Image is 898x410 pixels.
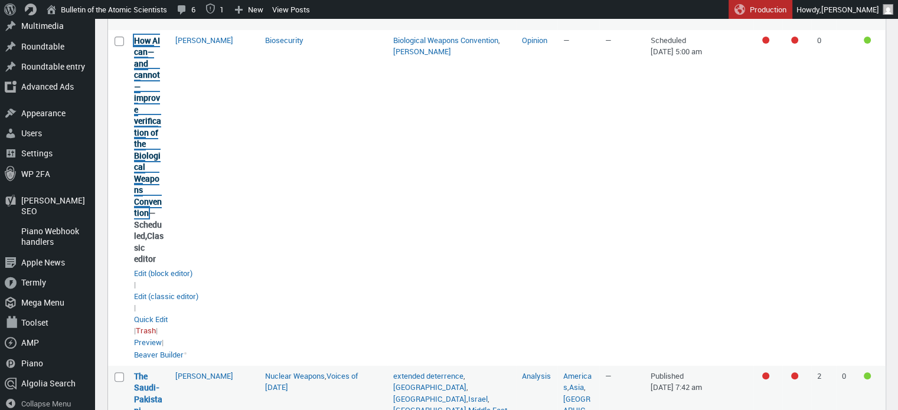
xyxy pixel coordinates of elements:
[265,370,325,381] a: Nuclear Weapons
[605,35,612,45] span: —
[393,382,466,392] a: [GEOGRAPHIC_DATA]
[393,35,498,45] a: Biological Weapons Convention
[175,35,233,45] a: [PERSON_NAME]
[393,46,451,57] a: [PERSON_NAME]
[134,268,192,290] span: |
[393,393,466,404] a: [GEOGRAPHIC_DATA]
[134,337,162,349] a: Preview “How AI can—and cannot—improve verification of the Biological Weapons Convention”
[468,393,488,404] a: Israel
[134,268,192,280] a: Edit “How AI can—and cannot—improve verification of the Biological Weapons Convention” in the blo...
[136,325,156,337] a: Move “How AI can—and cannot—improve verification of the Biological Weapons Convention” to the Trash
[821,4,879,15] span: [PERSON_NAME]
[864,372,871,379] div: Good
[393,370,463,381] a: extended deterrence
[134,348,187,361] a: Beaver Builder•
[791,37,798,44] div: Needs improvement
[605,370,612,381] span: —
[563,35,570,45] span: —
[645,30,753,366] td: Scheduled [DATE] 5:00 am
[175,370,233,381] a: [PERSON_NAME]
[134,291,198,313] span: |
[864,37,871,44] div: Good
[136,325,158,336] span: |
[134,337,164,347] span: |
[184,346,187,360] span: •
[134,35,164,265] strong: —
[134,291,198,303] a: Edit “How AI can—and cannot—improve verification of the Biological Weapons Convention” in the cla...
[762,37,769,44] div: Focus keyphrase not set
[569,382,584,392] a: Asia
[522,35,547,45] a: Opinion
[387,30,516,366] td: ,
[791,372,798,379] div: Needs improvement
[134,219,162,242] span: Scheduled,
[265,370,358,393] a: Voices of [DATE]
[265,35,303,45] a: Biosecurity
[134,230,164,264] span: Classic editor
[134,314,168,336] span: |
[811,30,836,366] td: 0
[522,370,551,381] a: Analysis
[762,372,769,379] div: Focus keyphrase not set
[134,314,168,324] button: Quick edit “How AI can—and cannot—improve verification of the Biological Weapons Convention” inline
[134,35,162,219] a: “How AI can—and cannot—improve verification of the Biological Weapons Convention” (Edit)
[563,370,592,393] a: Americas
